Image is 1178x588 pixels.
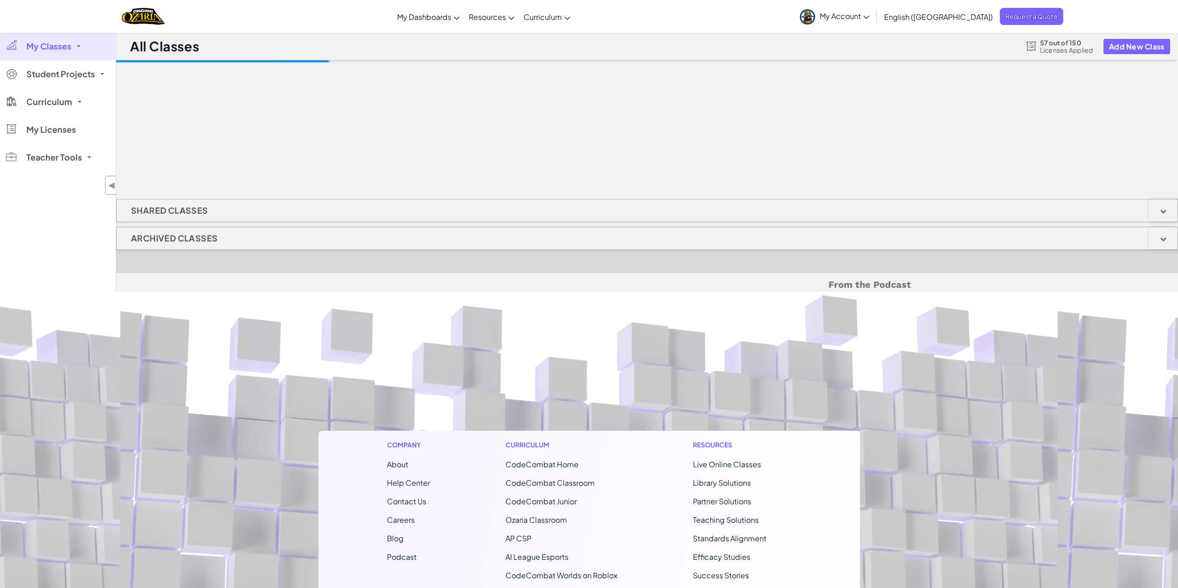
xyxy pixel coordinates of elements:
[1040,46,1093,54] span: Licenses Applied
[387,552,417,562] a: Podcast
[505,515,567,525] a: Ozaria Classroom
[505,533,531,543] a: AP CSP
[693,533,767,543] a: Standards Alignment
[1040,39,1093,46] span: 57 out of 150
[26,42,71,50] span: My Classes
[800,9,815,25] img: avatar
[26,125,76,134] span: My Licenses
[1000,8,1063,25] a: Request a Quote
[693,515,759,525] a: Teaching Solutions
[387,496,426,506] span: Contact Us
[879,4,997,29] a: English ([GEOGRAPHIC_DATA])
[387,459,408,469] a: About
[117,199,223,222] h1: Shared Classes
[397,12,451,22] span: My Dashboards
[505,496,577,506] a: CodeCombat Junior
[26,70,95,78] span: Student Projects
[383,278,911,292] h5: From the Podcast
[505,440,617,450] h1: Curriculum
[122,7,165,26] img: Home
[693,496,751,506] a: Partner Solutions
[795,2,874,31] a: My Account
[387,515,415,525] a: Careers
[519,4,575,29] a: Curriculum
[524,12,562,22] span: Curriculum
[505,552,568,562] a: AI League Esports
[108,179,116,192] span: ◀
[130,37,199,55] h1: All Classes
[884,12,993,22] span: English ([GEOGRAPHIC_DATA])
[505,459,579,469] span: CodeCombat Home
[505,478,595,488] a: CodeCombat Classroom
[26,153,82,161] span: Teacher Tools
[26,98,72,106] span: Curriculum
[464,4,519,29] a: Resources
[387,478,430,488] a: Help Center
[693,552,750,562] a: Efficacy Studies
[393,4,464,29] a: My Dashboards
[1103,39,1170,54] button: Add New Class
[387,533,404,543] a: Blog
[820,11,869,21] span: My Account
[117,227,232,250] h1: Archived Classes
[693,440,792,450] h1: Resources
[469,12,506,22] span: Resources
[387,440,430,450] h1: Company
[693,459,761,469] a: Live Online Classes
[693,570,749,580] a: Success Stories
[122,7,165,26] a: Ozaria by CodeCombat logo
[505,570,617,580] a: CodeCombat Worlds on Roblox
[693,478,751,488] a: Library Solutions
